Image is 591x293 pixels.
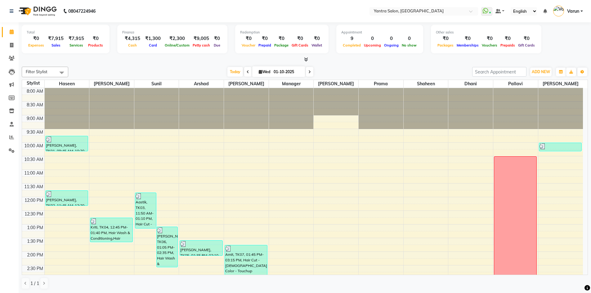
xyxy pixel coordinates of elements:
[163,35,191,42] div: ₹2,300
[30,280,39,287] span: 1 / 1
[27,30,105,35] div: Total
[23,197,44,204] div: 12:00 PM
[135,193,156,228] div: Aastik, TK03, 11:50 AM-01:10 PM, Hair Cut - [DEMOGRAPHIC_DATA],[PERSON_NAME] Trim,Anti [MEDICAL_D...
[27,35,46,42] div: ₹0
[499,35,517,42] div: ₹0
[436,30,536,35] div: Other sales
[517,35,536,42] div: ₹0
[180,241,222,255] div: [PERSON_NAME], TK05, 01:35 PM-02:10 PM, Hair Wash & Conditioning,Blow Dry
[499,43,517,47] span: Prepaids
[480,43,499,47] span: Vouchers
[310,35,324,42] div: ₹0
[341,35,362,42] div: 9
[257,69,272,74] span: Wed
[436,43,455,47] span: Packages
[23,184,44,190] div: 11:30 AM
[26,252,44,258] div: 2:00 PM
[163,43,191,47] span: Online/Custom
[212,35,222,42] div: ₹0
[134,80,179,88] span: Sunil
[26,69,47,74] span: Filter Stylist
[257,35,273,42] div: ₹0
[290,35,310,42] div: ₹0
[25,88,44,95] div: 8:00 AM
[472,67,526,77] input: Search Appointment
[46,136,88,151] div: [PERSON_NAME], TK01, 09:45 AM-10:20 AM, Hair Wash & Conditioning,Blow Dry
[538,80,583,88] span: [PERSON_NAME]
[224,80,269,88] span: [PERSON_NAME]
[191,35,212,42] div: ₹9,005
[400,35,418,42] div: 0
[87,35,105,42] div: ₹0
[23,143,44,149] div: 10:00 AM
[448,80,493,88] span: Dhani
[147,43,159,47] span: Card
[179,80,224,88] span: Arshad
[400,43,418,47] span: No show
[553,6,564,16] img: Varun
[23,156,44,163] div: 10:30 AM
[68,2,96,20] b: 08047224946
[310,43,324,47] span: Wallet
[362,43,383,47] span: Upcoming
[404,80,448,88] span: Shaheen
[227,67,243,77] span: Today
[25,102,44,108] div: 8:30 AM
[25,115,44,122] div: 9:00 AM
[530,68,552,76] button: ADD NEW
[257,43,273,47] span: Prepaid
[16,2,58,20] img: logo
[493,80,538,88] span: Pallavi
[143,35,163,42] div: ₹1,300
[157,227,177,267] div: [PERSON_NAME], TK06, 01:05 PM-02:35 PM, Hair Wash & Conditioning,Hair Cut - [DEMOGRAPHIC_DATA],Sp...
[23,211,44,217] div: 12:30 PM
[27,43,46,47] span: Expenses
[455,43,480,47] span: Memberships
[68,43,85,47] span: Services
[273,35,290,42] div: ₹0
[362,35,383,42] div: 0
[436,35,455,42] div: ₹0
[517,43,536,47] span: Gift Cards
[50,43,62,47] span: Sales
[269,80,314,88] span: Manager
[87,43,105,47] span: Products
[122,35,143,42] div: ₹4,315
[22,80,44,87] div: Stylist
[45,80,89,88] span: Haseen
[122,30,222,35] div: Finance
[455,35,480,42] div: ₹0
[383,35,400,42] div: 0
[25,129,44,135] div: 9:30 AM
[127,43,138,47] span: Cash
[273,43,290,47] span: Package
[383,43,400,47] span: Ongoing
[290,43,310,47] span: Gift Cards
[23,170,44,176] div: 11:00 AM
[26,265,44,272] div: 2:30 PM
[191,43,212,47] span: Petty cash
[90,218,132,242] div: Kriti, TK04, 12:45 PM-01:40 PM, Hair Wash & Conditioning,Hair Styling
[89,80,134,88] span: [PERSON_NAME]
[240,43,257,47] span: Voucher
[225,245,267,285] div: Amit, TK07, 01:45 PM-03:15 PM, Hair Cut - [DEMOGRAPHIC_DATA],Hair Color - Touchup ([MEDICAL_DATA]...
[46,191,88,206] div: [PERSON_NAME], TK02, 11:45 AM-12:20 PM, Blow Dry,Hair Wash & Conditioning
[46,35,66,42] div: ₹7,915
[359,80,403,88] span: Prama
[26,224,44,231] div: 1:00 PM
[341,30,418,35] div: Appointment
[532,69,550,74] span: ADD NEW
[240,30,324,35] div: Redemption
[480,35,499,42] div: ₹0
[272,67,303,77] input: 2025-10-01
[314,80,358,88] span: [PERSON_NAME]
[240,35,257,42] div: ₹0
[212,43,222,47] span: Due
[341,43,362,47] span: Completed
[26,238,44,245] div: 1:30 PM
[539,143,582,151] div: [PERSON_NAME], TK01, 10:00 AM-10:20 AM, Nail Polish
[66,35,87,42] div: ₹7,915
[567,8,579,15] span: Varun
